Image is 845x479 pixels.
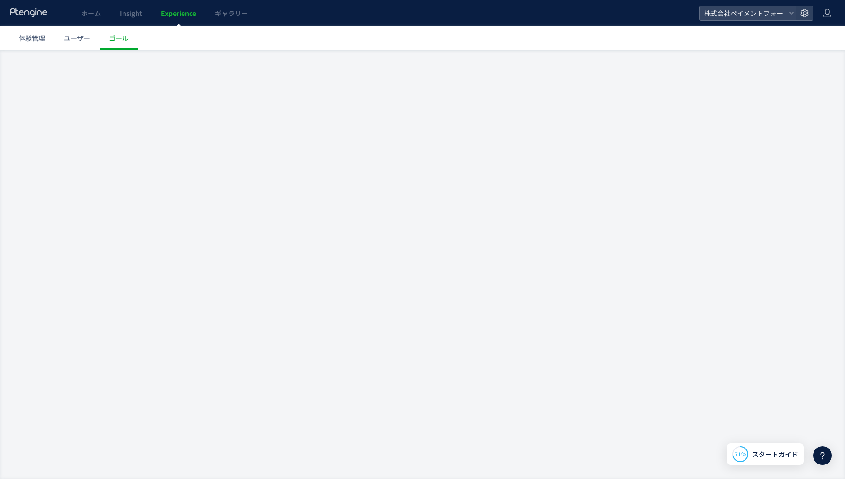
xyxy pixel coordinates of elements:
[120,8,142,18] span: Insight
[64,33,90,43] span: ユーザー
[701,6,785,20] span: 株式会社ペイメントフォー
[109,33,129,43] span: ゴール
[752,449,798,459] span: スタートガイド
[735,450,746,458] span: 71%
[81,8,101,18] span: ホーム
[19,33,45,43] span: 体験管理
[161,8,196,18] span: Experience
[215,8,248,18] span: ギャラリー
